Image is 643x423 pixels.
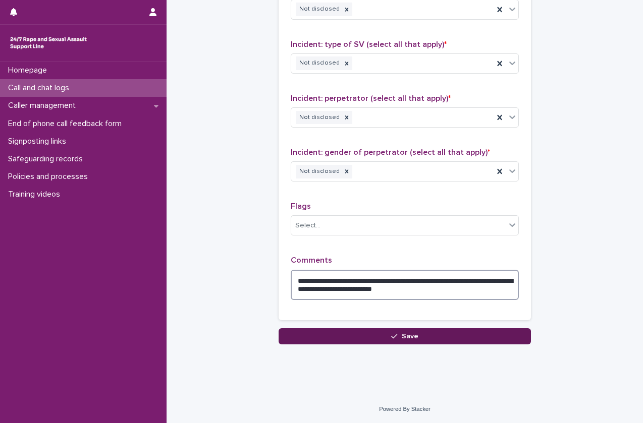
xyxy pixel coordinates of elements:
p: Policies and processes [4,172,96,182]
p: Caller management [4,101,84,110]
div: Not disclosed [296,111,341,125]
div: Not disclosed [296,56,341,70]
span: Incident: gender of perpetrator (select all that apply) [291,148,490,156]
p: End of phone call feedback form [4,119,130,129]
span: Incident: type of SV (select all that apply) [291,40,447,48]
div: Select... [295,220,320,231]
button: Save [279,328,531,344]
img: rhQMoQhaT3yELyF149Cw [8,33,89,53]
p: Homepage [4,66,55,75]
span: Comments [291,256,332,264]
p: Training videos [4,190,68,199]
p: Signposting links [4,137,74,146]
div: Not disclosed [296,165,341,178]
span: Incident: perpetrator (select all that apply) [291,94,451,102]
p: Safeguarding records [4,154,91,164]
p: Call and chat logs [4,83,77,93]
div: Not disclosed [296,3,341,16]
span: Save [402,333,418,340]
a: Powered By Stacker [379,406,430,412]
span: Flags [291,202,311,210]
